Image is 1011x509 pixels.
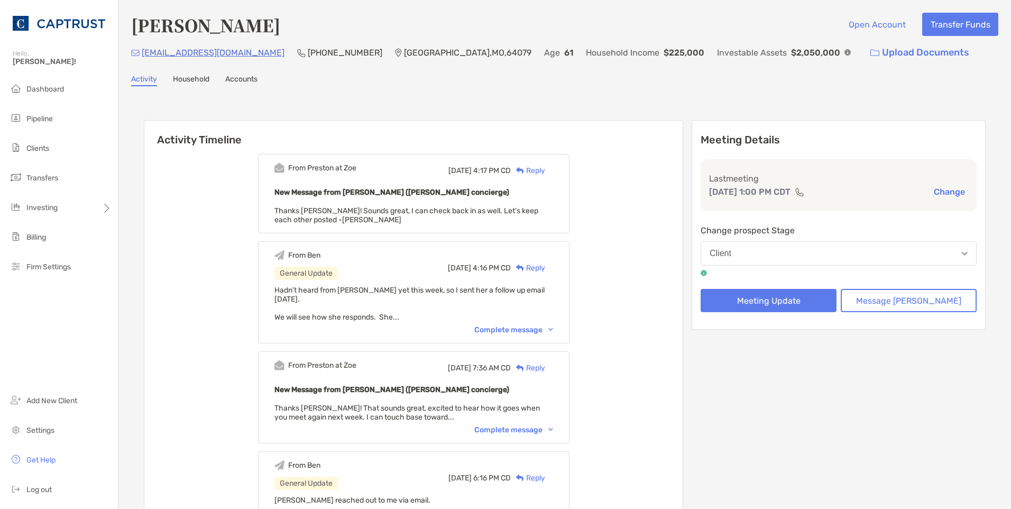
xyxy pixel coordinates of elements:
[26,396,77,405] span: Add New Client
[511,362,545,374] div: Reply
[516,475,524,481] img: Reply icon
[26,456,56,465] span: Get Help
[701,241,977,266] button: Client
[586,46,659,59] p: Household Income
[511,165,545,176] div: Reply
[13,57,112,66] span: [PERSON_NAME]!
[274,385,509,394] b: New Message from [PERSON_NAME] ([PERSON_NAME] concierge)
[26,485,52,494] span: Log out
[701,289,837,312] button: Meeting Update
[131,50,140,56] img: Email Icon
[288,461,320,470] div: From Ben
[717,46,787,59] p: Investable Assets
[548,328,553,331] img: Chevron icon
[544,46,560,59] p: Age
[795,188,804,196] img: communication type
[10,141,22,154] img: clients icon
[404,46,531,59] p: [GEOGRAPHIC_DATA] , MO , 64079
[274,206,538,224] span: Thanks [PERSON_NAME]! Sounds great, I can check back in as well. Let's keep each other posted -[P...
[664,46,704,59] p: $225,000
[10,260,22,272] img: firm-settings icon
[473,166,511,175] span: 4:17 PM CD
[288,251,320,260] div: From Ben
[516,265,524,271] img: Reply icon
[10,82,22,95] img: dashboard icon
[701,270,707,276] img: tooltip
[26,233,46,242] span: Billing
[474,425,553,434] div: Complete message
[173,75,209,86] a: Household
[10,112,22,124] img: pipeline icon
[841,289,977,312] button: Message [PERSON_NAME]
[791,46,840,59] p: $2,050,000
[10,453,22,466] img: get-help icon
[131,13,280,37] h4: [PERSON_NAME]
[26,114,53,123] span: Pipeline
[131,75,157,86] a: Activity
[10,483,22,495] img: logout icon
[26,262,71,271] span: Firm Settings
[26,144,49,153] span: Clients
[516,365,524,371] img: Reply icon
[10,423,22,436] img: settings icon
[548,428,553,431] img: Chevron icon
[225,75,258,86] a: Accounts
[142,46,284,59] p: [EMAIL_ADDRESS][DOMAIN_NAME]
[26,85,64,94] span: Dashboard
[710,249,731,258] div: Client
[274,477,338,490] div: General Update
[709,172,968,185] p: Last meeting
[10,230,22,243] img: billing icon
[274,404,540,422] span: Thanks [PERSON_NAME]! That sounds great, excited to hear how it goes when you meet again next wee...
[274,188,509,197] b: New Message from [PERSON_NAME] ([PERSON_NAME] concierge)
[474,325,553,334] div: Complete message
[516,167,524,174] img: Reply icon
[448,474,472,483] span: [DATE]
[863,41,976,64] a: Upload Documents
[10,171,22,184] img: transfers icon
[26,203,58,212] span: Investing
[870,49,879,57] img: button icon
[274,267,338,280] div: General Update
[709,185,791,198] p: [DATE] 1:00 PM CDT
[922,13,998,36] button: Transfer Funds
[26,426,54,435] span: Settings
[448,166,472,175] span: [DATE]
[511,262,545,274] div: Reply
[564,46,573,59] p: 61
[274,360,284,370] img: Event icon
[701,224,977,237] p: Change prospect Stage
[297,49,306,57] img: Phone Icon
[274,163,284,173] img: Event icon
[26,174,58,183] span: Transfers
[473,474,511,483] span: 6:16 PM CD
[840,13,914,36] button: Open Account
[144,121,683,146] h6: Activity Timeline
[844,49,851,56] img: Info Icon
[274,286,545,322] span: Hadn't heard from [PERSON_NAME] yet this week, so I sent her a follow up email [DATE]. We will se...
[511,472,545,484] div: Reply
[308,46,382,59] p: [PHONE_NUMBER]
[473,263,511,272] span: 4:16 PM CD
[961,252,968,256] img: Open dropdown arrow
[274,460,284,470] img: Event icon
[448,363,471,372] span: [DATE]
[13,4,105,42] img: CAPTRUST Logo
[473,363,511,372] span: 7:36 AM CD
[395,49,402,57] img: Location Icon
[10,394,22,406] img: add_new_client icon
[931,186,968,197] button: Change
[10,201,22,213] img: investing icon
[274,250,284,260] img: Event icon
[288,163,356,172] div: From Preston at Zoe
[701,133,977,147] p: Meeting Details
[288,361,356,370] div: From Preston at Zoe
[448,263,471,272] span: [DATE]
